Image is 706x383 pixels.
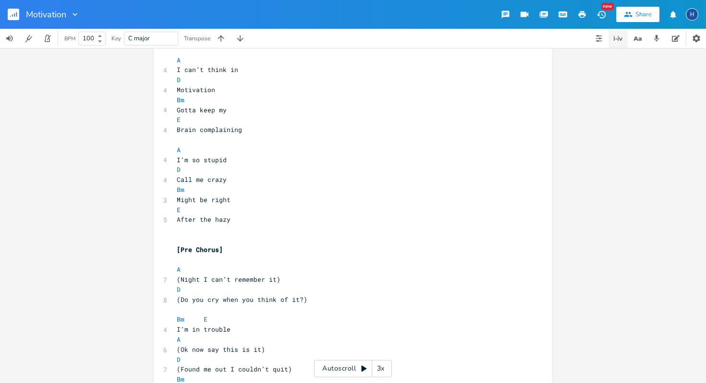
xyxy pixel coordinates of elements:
[177,325,231,334] span: I’m in trouble
[184,36,210,41] div: Transpose
[177,75,181,84] span: D
[204,315,207,323] span: E
[177,145,181,154] span: A
[177,365,292,373] span: (Found me out I couldn’t quit)
[635,10,652,19] div: Share
[686,8,698,21] div: hayelzcrave
[177,315,184,323] span: Bm
[177,56,181,64] span: A
[686,3,698,25] button: H
[177,195,231,204] span: Might be right
[177,265,181,274] span: A
[616,7,659,22] button: Share
[177,85,215,94] span: Motivation
[177,175,227,184] span: Call me crazy
[177,106,227,114] span: Gotta keep my
[64,36,75,41] div: BPM
[372,360,390,377] div: 3x
[177,355,181,364] span: D
[177,295,307,304] span: (Do you cry when you think of it?)
[177,335,181,344] span: A
[177,345,265,354] span: (Ok now say this is it)
[128,34,150,43] span: C major
[601,3,614,10] div: New
[177,215,231,224] span: After the hazy
[177,156,227,164] span: I’m so stupid
[111,36,121,41] div: Key
[177,205,181,214] span: E
[177,285,181,294] span: D
[26,10,66,19] span: Motivation
[177,115,181,124] span: E
[592,6,611,23] button: New
[177,125,242,134] span: Brain complaining
[177,65,238,74] span: I can’t think in
[177,165,181,174] span: D
[177,96,184,104] span: Bm
[177,245,223,254] span: [Pre Chorus]
[314,360,392,377] div: Autoscroll
[177,185,184,194] span: Bm
[177,275,280,284] span: (Night I can’t remember it)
